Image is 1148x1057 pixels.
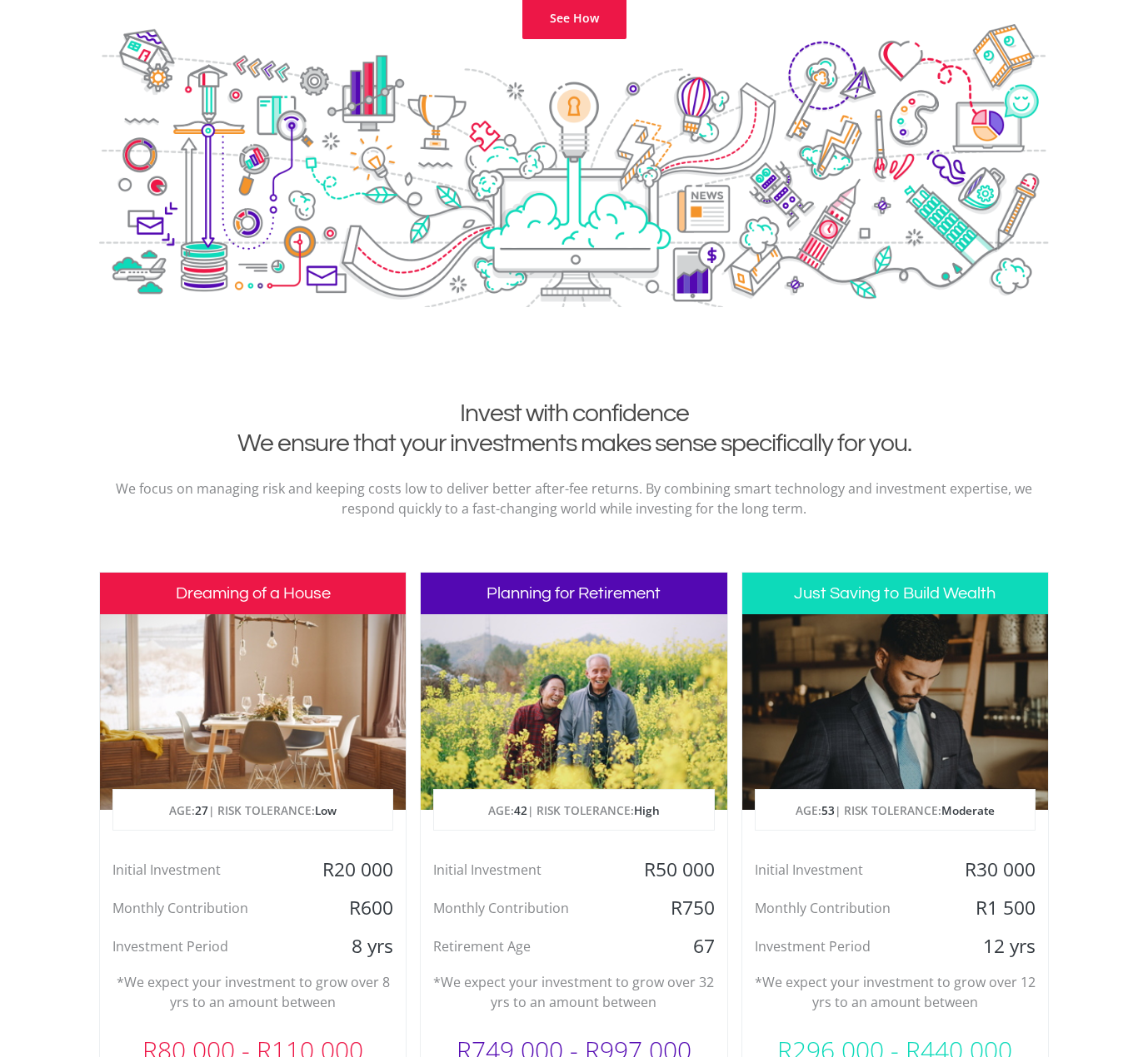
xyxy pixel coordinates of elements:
[742,573,1048,614] h3: Just Saving to Build Wealth
[434,790,713,831] p: AGE: | RISK TOLERANCE:
[421,857,625,882] div: Initial Investment
[742,857,946,882] div: Initial Investment
[756,790,1035,831] p: AGE: | RISK TOLERANCE:
[112,399,1036,459] h2: Invest with confidence We ensure that your investments makes sense specifically for you.
[304,934,406,959] div: 8 yrs
[195,802,208,818] span: 27
[742,896,946,921] div: Monthly Contribution
[625,857,726,882] div: R50 000
[421,573,726,614] h3: Planning for Retirement
[625,934,726,959] div: 67
[433,972,714,1012] p: *We expect your investment to grow over 32 yrs to an amount between
[634,802,660,818] span: High
[755,972,1036,1012] p: *We expect your investment to grow over 12 yrs to an amount between
[100,857,304,882] div: Initial Investment
[625,896,726,921] div: R750
[113,790,392,831] p: AGE: | RISK TOLERANCE:
[100,573,406,614] h3: Dreaming of a House
[304,857,406,882] div: R20 000
[112,479,1036,519] p: We focus on managing risk and keeping costs low to deliver better after-fee returns. By combining...
[421,934,625,959] div: Retirement Age
[946,934,1048,959] div: 12 yrs
[941,802,995,818] span: Moderate
[514,802,527,818] span: 42
[112,972,393,1012] p: *We expect your investment to grow over 8 yrs to an amount between
[821,802,835,818] span: 53
[100,934,304,959] div: Investment Period
[946,857,1048,882] div: R30 000
[315,802,337,818] span: Low
[100,896,304,921] div: Monthly Contribution
[946,896,1048,921] div: R1 500
[742,934,946,959] div: Investment Period
[421,896,625,921] div: Monthly Contribution
[304,896,406,921] div: R600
